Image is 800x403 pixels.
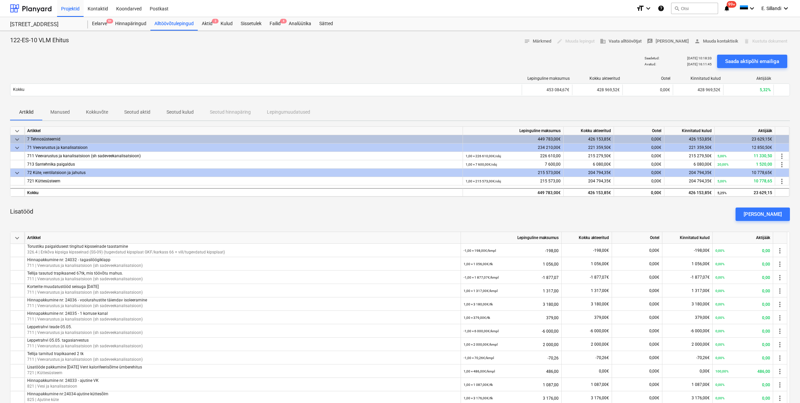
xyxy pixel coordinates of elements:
[27,135,460,143] div: 7 Tehnosüsteemid
[715,343,724,346] small: 0,00%
[464,297,559,311] div: 3 180,00
[464,302,493,306] small: 1,00 × 3 180,00€ / tk
[285,17,315,31] a: Analüütika
[664,135,715,143] div: 426 153,85€
[625,76,670,81] div: Ootel
[463,188,564,196] div: 449 783,00€
[27,263,458,269] p: 711 | Veevarustus ja kanalisatsioon (sh sadeveekanalisatsioon)
[698,88,720,92] span: 428 969,52€
[464,257,559,271] div: 1 056,00
[124,109,150,116] p: Seotud aktid
[237,17,266,31] div: Sissetulek
[315,17,337,31] div: Sätted
[715,249,724,252] small: 0,00%
[692,288,710,293] span: 1 317,00€
[692,382,710,387] span: 1 087,00€
[649,329,659,333] span: 0,00€
[649,288,659,293] span: 0,00€
[651,179,661,183] span: 0,00€
[27,244,458,249] p: Torustiku paigaldusest tingitud kipsseinade taastamine
[525,76,570,81] div: Lepinguline maksumus
[676,76,721,81] div: Kinnitatud kulud
[778,177,786,185] span: more_vert
[715,324,770,338] div: 0,00
[717,163,728,166] small: 20,00%
[13,234,21,242] span: keyboard_arrow_down
[723,4,730,12] i: notifications
[521,36,554,47] button: Märkmed
[464,262,493,266] small: 1,00 × 1 056,00€ / tk
[689,154,712,158] span: 215 279,50€
[464,244,559,257] div: -198,00
[524,38,551,45] span: Märkmed
[674,6,679,11] span: search
[86,109,108,116] p: Kokkuvõte
[10,208,33,216] p: Lisatööd
[715,169,775,177] div: 10 778,65€
[27,397,458,403] p: 825 | Ajutine küte
[766,371,800,403] iframe: Chat Widget
[463,143,564,152] div: 234 210,00€
[614,188,664,196] div: 0,00€
[27,351,458,357] p: Tellija tarnitud trapikaaned 2 tk
[715,396,724,400] small: 0,00%
[564,143,614,152] div: 221 359,50€
[692,396,710,400] span: 3 176,00€
[717,191,726,195] small: 5,25%
[522,84,572,95] div: 453 084,67€
[660,88,670,92] span: 0,00€
[27,311,458,316] p: Hinnapakkumine nr: 24035 - 1 korruse kanal
[715,378,770,392] div: 0,00
[27,297,458,303] p: Hinnapakkumine nr: 24036 - voolurahustite täiendav isoleeramine
[13,144,21,152] span: keyboard_arrow_down
[694,38,738,45] span: Muuda kontaktisik
[27,343,458,349] p: 711 | Veevarustus ja kanalisatsioon (sh sadeveekanalisatsioon)
[564,127,614,135] div: Kokku akteeritud
[466,177,561,185] div: 215 573,00
[715,329,724,333] small: 0,00%
[636,4,644,12] i: format_size
[715,271,770,284] div: 0,00
[27,378,458,384] p: Hinnapakkumine nr: 24033 - ajutine VK
[524,38,530,44] span: notes
[692,302,710,306] span: 3 180,00€
[649,342,659,347] span: 0,00€
[776,327,784,335] span: more_vert
[726,76,771,81] div: Aktijääk
[27,357,458,362] p: 711 | Veevarustus ja kanalisatsioon (sh sadeveekanalisatsioon)
[25,232,461,244] div: Artikkel
[464,343,498,346] small: 1,00 × 2 000,00€ / kmpl
[649,369,659,373] span: 0,00€
[649,382,659,387] span: 0,00€
[198,17,217,31] a: Aktid3
[593,162,611,167] span: 6 080,00€
[466,154,501,158] small: 1,00 × 226 610,00€ / obj
[463,169,564,177] div: 215 573,00€
[464,276,499,279] small: -1,00 × 1 877,07€ / kmpl
[597,36,644,47] button: Vaata alltöövõtjat
[778,161,786,169] span: more_vert
[717,55,787,68] button: Saada aktipõhi emailiga
[649,355,659,360] span: 0,00€
[13,127,21,135] span: keyboard_arrow_down
[776,287,784,295] span: more_vert
[27,303,458,309] p: 711 | Veevarustus ja kanalisatsioon (sh sadeveekanalisatsioon)
[593,248,609,253] span: -198,00€
[651,154,661,158] span: 0,00€
[614,143,664,152] div: 0,00€
[692,36,741,47] button: Muuda kontaktisik
[212,19,219,23] span: 3
[776,367,784,376] span: more_vert
[10,36,69,44] p: 122-ES-10 VLM Ehitus
[736,208,790,221] button: [PERSON_NAME]
[217,17,237,31] div: Kulud
[687,62,712,66] p: [DATE] 16:11:45
[591,262,609,266] span: 1 056,00€
[27,152,460,160] div: 711 Veevarustus ja kanalisatsioon (sh sadeveekanalisatsioon)
[562,232,612,244] div: Kokku akteeritud
[10,21,80,28] div: [STREET_ADDRESS]
[466,160,561,169] div: 7 600,00
[591,288,609,293] span: 1 317,00€
[590,329,609,333] span: -6 000,00€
